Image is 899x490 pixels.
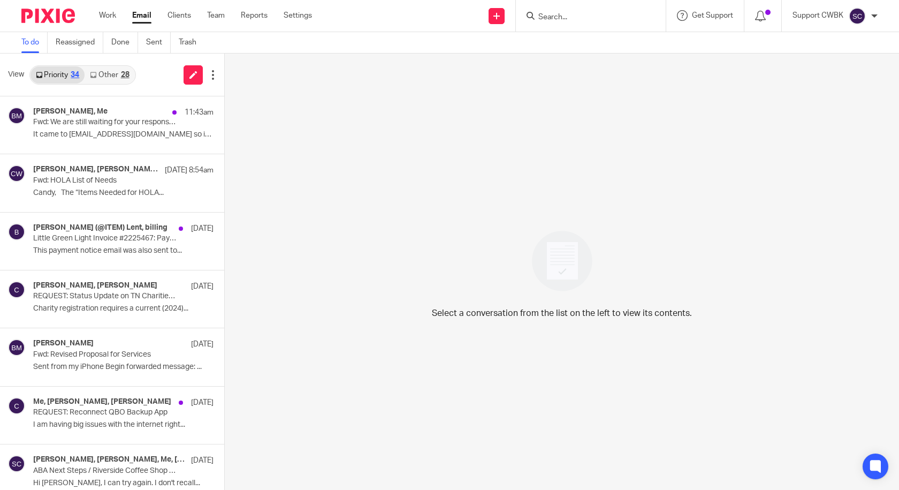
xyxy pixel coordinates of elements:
p: REQUEST: Reconnect QBO Backup App [33,408,178,417]
a: Settings [284,10,312,21]
a: Trash [179,32,204,53]
a: Reassigned [56,32,103,53]
img: svg%3E [8,165,25,182]
p: [DATE] [191,339,214,350]
p: Fwd: HOLA List of Needs [33,176,178,185]
a: Work [99,10,116,21]
h4: [PERSON_NAME] [33,339,94,348]
img: svg%3E [8,281,25,298]
div: 28 [121,71,129,79]
img: svg%3E [8,455,25,472]
img: svg%3E [849,7,866,25]
p: [DATE] [191,281,214,292]
p: Fwd: Revised Proposal for Services [33,350,178,359]
p: 11:43am [185,107,214,118]
p: Little Green Light Invoice #2225467: Payment Received - Thank You! [33,234,178,243]
span: View [8,69,24,80]
h4: [PERSON_NAME], Me [33,107,108,116]
a: Email [132,10,151,21]
a: Clients [167,10,191,21]
p: Select a conversation from the list on the left to view its contents. [432,307,692,320]
img: svg%3E [8,397,25,414]
a: Team [207,10,225,21]
a: Done [111,32,138,53]
a: To do [21,32,48,53]
a: Reports [241,10,268,21]
a: Priority34 [31,66,85,84]
h4: Me, [PERSON_NAME], [PERSON_NAME] [33,397,171,406]
p: I am having big issues with the internet right... [33,420,214,429]
h4: [PERSON_NAME], [PERSON_NAME], Me, [PERSON_NAME] [33,455,186,464]
p: Sent from my iPhone Begin forwarded message: ... [33,363,214,372]
p: [DATE] [191,223,214,234]
p: It came to [EMAIL_ADDRESS][DOMAIN_NAME] so it should... [33,130,214,139]
p: Charity registration requires a current (2024)... [33,304,214,313]
h4: [PERSON_NAME] (@ITEM) Lent, billing [33,223,167,232]
p: [DATE] 8:54am [165,165,214,176]
img: Pixie [21,9,75,23]
p: [DATE] [191,455,214,466]
div: 34 [71,71,79,79]
img: image [525,224,599,298]
p: ABA Next Steps / Riverside Coffee Shop Invoices [33,466,178,476]
p: REQUEST: Status Update on TN Charities Soliciation Registration [33,292,178,301]
h4: [PERSON_NAME], [PERSON_NAME], [PERSON_NAME] [33,165,159,174]
p: Support CWBK [793,10,843,21]
p: Hi [PERSON_NAME], I can try again. I don't recall... [33,479,214,488]
p: This payment notice email was also sent to... [33,246,214,255]
input: Search [537,13,634,22]
p: [DATE] [191,397,214,408]
a: Sent [146,32,171,53]
span: Get Support [692,12,733,19]
img: svg%3E [8,107,25,124]
h4: [PERSON_NAME], [PERSON_NAME] [33,281,157,290]
a: Other28 [85,66,134,84]
img: svg%3E [8,223,25,240]
p: Fwd: We are still waiting for your response on Case #: 15143306946 [33,118,178,127]
img: svg%3E [8,339,25,356]
p: Candy, The “Items Needed for HOLA... [33,189,214,198]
